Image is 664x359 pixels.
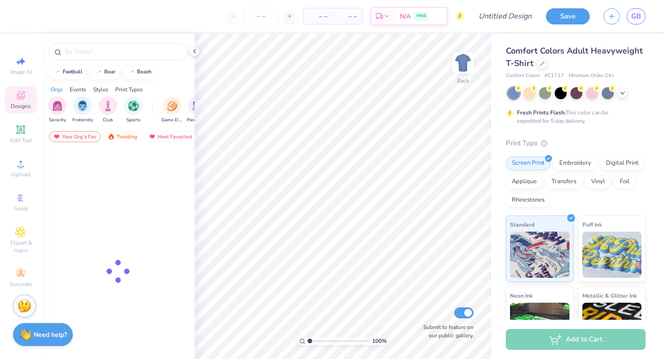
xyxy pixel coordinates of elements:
[569,72,615,80] span: Minimum Order: 24 +
[506,175,543,189] div: Applique
[418,323,474,340] label: Submit to feature on our public gallery.
[77,101,88,111] img: Fraternity Image
[10,68,32,76] span: Image AI
[627,8,646,24] a: GB
[48,96,66,124] div: filter for Sorority
[338,12,357,21] span: – –
[126,117,141,124] span: Sports
[12,171,30,178] span: Upload
[51,85,63,94] div: Orgs
[457,77,469,85] div: Back
[187,96,208,124] div: filter for Parent's Weekend
[10,137,32,144] span: Add Text
[144,131,196,142] div: Most Favorited
[192,101,203,111] img: Parent's Weekend Image
[506,156,551,170] div: Screen Print
[128,69,135,75] img: trend_line.gif
[124,96,142,124] div: filter for Sports
[631,11,641,22] span: GB
[10,281,32,288] span: Decorate
[148,133,156,140] img: most_fav.gif
[99,96,117,124] button: filter button
[103,117,113,124] span: Club
[128,101,139,111] img: Sports Image
[400,12,411,21] span: N/A
[600,156,645,170] div: Digital Print
[545,175,582,189] div: Transfers
[72,117,93,124] span: Fraternity
[187,96,208,124] button: filter button
[103,131,142,142] div: Trending
[506,138,646,149] div: Print Type
[585,175,611,189] div: Vinyl
[93,85,108,94] div: Styles
[454,54,472,72] img: Back
[90,65,119,79] button: bear
[471,7,539,25] input: Untitled Design
[309,12,327,21] span: – –
[416,13,426,19] span: FREE
[161,96,183,124] button: filter button
[372,337,387,345] span: 100 %
[48,96,66,124] button: filter button
[63,69,83,74] div: football
[103,101,113,111] img: Club Image
[243,8,279,24] input: – –
[614,175,635,189] div: Foil
[506,193,551,207] div: Rhinestones
[124,96,142,124] button: filter button
[115,85,143,94] div: Print Types
[64,47,182,56] input: Try "Alpha"
[517,109,566,116] strong: Fresh Prints Flash:
[187,117,208,124] span: Parent's Weekend
[582,303,642,349] img: Metallic & Glitter Ink
[545,72,564,80] span: # C1717
[49,117,66,124] span: Sorority
[167,101,178,111] img: Game Day Image
[53,133,60,140] img: most_fav.gif
[546,8,590,24] button: Save
[14,205,28,212] span: Greek
[553,156,597,170] div: Embroidery
[506,45,643,69] span: Comfort Colors Adult Heavyweight T-Shirt
[34,330,67,339] strong: Need help?
[104,69,115,74] div: bear
[53,69,61,75] img: trend_line.gif
[582,220,602,229] span: Puff Ink
[506,72,540,80] span: Comfort Colors
[582,232,642,278] img: Puff Ink
[510,232,569,278] img: Standard
[49,131,101,142] div: Your Org's Fav
[48,65,87,79] button: football
[510,291,533,300] span: Neon Ink
[123,65,156,79] button: beach
[510,220,534,229] span: Standard
[161,96,183,124] div: filter for Game Day
[161,117,183,124] span: Game Day
[5,239,37,254] span: Clipart & logos
[72,96,93,124] button: filter button
[510,303,569,349] img: Neon Ink
[99,96,117,124] div: filter for Club
[52,101,63,111] img: Sorority Image
[137,69,152,74] div: beach
[72,96,93,124] div: filter for Fraternity
[11,102,31,110] span: Designs
[70,85,86,94] div: Events
[95,69,102,75] img: trend_line.gif
[582,291,637,300] span: Metallic & Glitter Ink
[517,108,630,125] div: This color can be expedited for 5 day delivery.
[107,133,115,140] img: trending.gif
